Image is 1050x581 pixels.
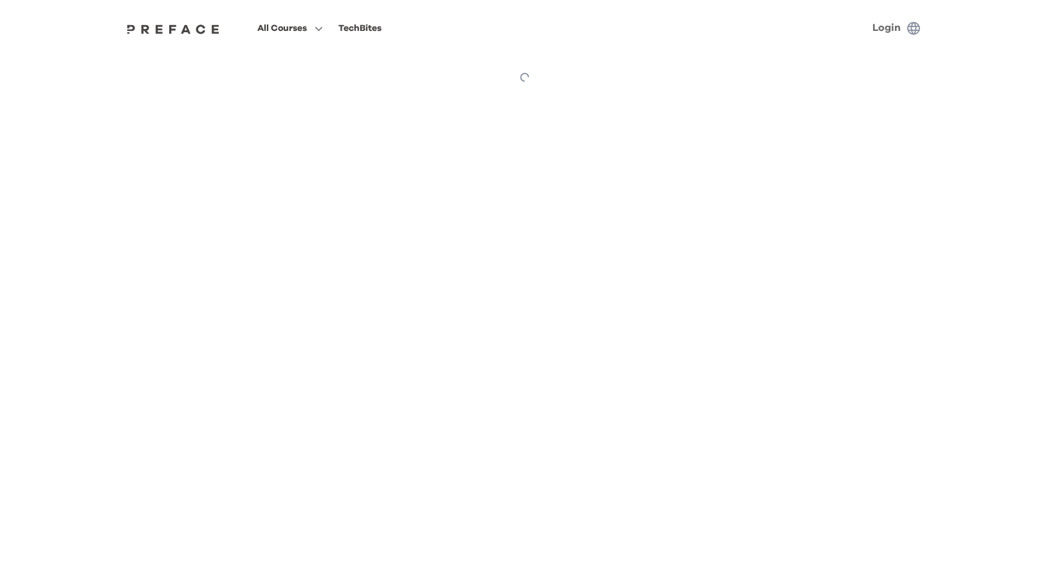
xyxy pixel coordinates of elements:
button: All Courses [253,20,327,37]
a: Login [872,23,901,33]
span: All Courses [257,21,307,36]
div: TechBites [338,21,382,36]
a: Preface Logo [124,23,223,33]
img: Preface Logo [124,24,223,34]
